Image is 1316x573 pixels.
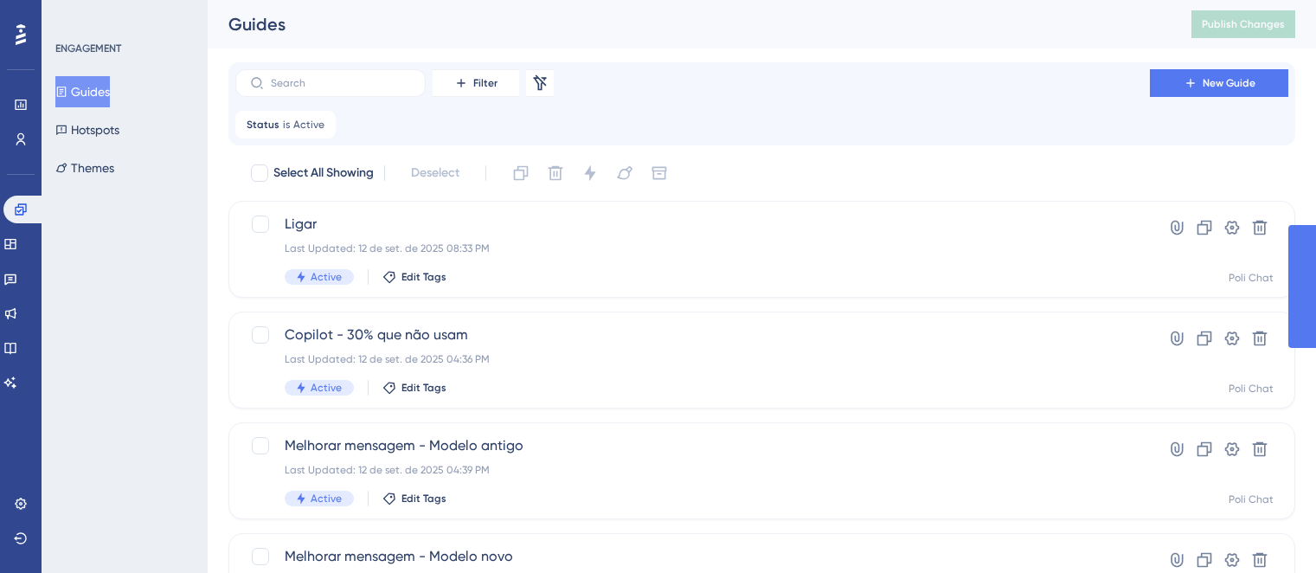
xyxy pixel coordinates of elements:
[1243,505,1295,557] iframe: UserGuiding AI Assistant Launcher
[401,270,446,284] span: Edit Tags
[293,118,324,132] span: Active
[55,42,121,55] div: ENGAGEMENT
[1229,382,1274,396] div: Poli Chat
[382,492,446,505] button: Edit Tags
[285,463,1101,477] div: Last Updated: 12 de set. de 2025 04:39 PM
[401,492,446,505] span: Edit Tags
[473,76,498,90] span: Filter
[247,118,279,132] span: Status
[285,325,1101,345] span: Copilot - 30% que não usam
[1202,17,1285,31] span: Publish Changes
[228,12,1148,36] div: Guides
[311,270,342,284] span: Active
[285,214,1101,235] span: Ligar
[1229,493,1274,506] div: Poli Chat
[55,114,119,145] button: Hotspots
[401,381,446,395] span: Edit Tags
[285,546,1101,567] span: Melhorar mensagem - Modelo novo
[1229,271,1274,285] div: Poli Chat
[285,352,1101,366] div: Last Updated: 12 de set. de 2025 04:36 PM
[55,152,114,183] button: Themes
[285,435,1101,456] span: Melhorar mensagem - Modelo antigo
[55,76,110,107] button: Guides
[311,492,342,505] span: Active
[311,381,342,395] span: Active
[1191,10,1295,38] button: Publish Changes
[382,381,446,395] button: Edit Tags
[283,118,290,132] span: is
[1150,69,1288,97] button: New Guide
[382,270,446,284] button: Edit Tags
[411,163,459,183] span: Deselect
[271,77,411,89] input: Search
[285,241,1101,255] div: Last Updated: 12 de set. de 2025 08:33 PM
[433,69,519,97] button: Filter
[1203,76,1255,90] span: New Guide
[395,158,475,189] button: Deselect
[273,163,374,183] span: Select All Showing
